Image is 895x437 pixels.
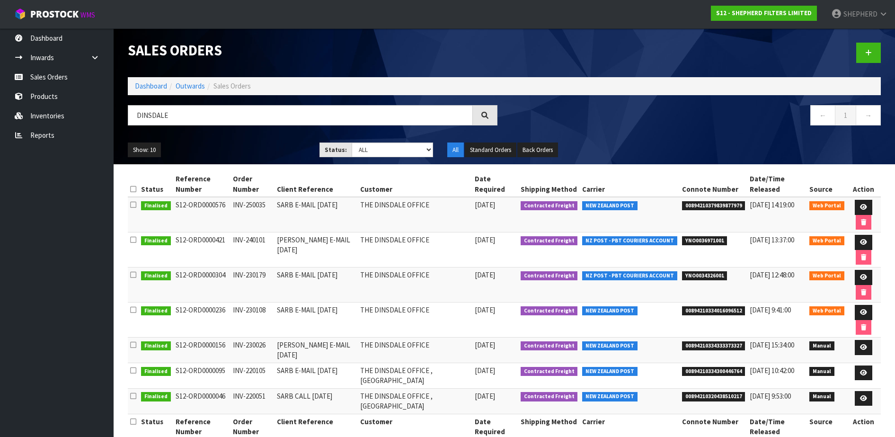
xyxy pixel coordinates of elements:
[173,171,231,197] th: Reference Number
[843,9,877,18] span: SHEPHERD
[275,171,358,197] th: Client Reference
[275,303,358,338] td: SARB E-MAIL [DATE]
[518,171,580,197] th: Shipping Method
[475,235,495,244] span: [DATE]
[358,268,472,303] td: THE DINSDALE OFFICE
[475,340,495,349] span: [DATE]
[521,271,578,281] span: Contracted Freight
[173,197,231,232] td: S12-ORD0000576
[141,306,171,316] span: Finalised
[465,143,516,158] button: Standard Orders
[275,268,358,303] td: SARB E-MAIL [DATE]
[847,171,881,197] th: Action
[521,392,578,401] span: Contracted Freight
[512,105,881,128] nav: Page navigation
[750,200,794,209] span: [DATE] 14:19:00
[475,392,495,401] span: [DATE]
[682,367,745,376] span: 00894210334300446764
[750,340,794,349] span: [DATE] 15:34:00
[582,271,677,281] span: NZ POST - PBT COURIERS ACCOUNT
[358,303,472,338] td: THE DINSDALE OFFICE
[275,388,358,414] td: SARB CALL [DATE]
[810,105,835,125] a: ←
[475,305,495,314] span: [DATE]
[750,305,791,314] span: [DATE] 9:41:00
[835,105,856,125] a: 1
[682,341,745,351] span: 00894210334333373327
[809,367,834,376] span: Manual
[475,270,495,279] span: [DATE]
[358,338,472,363] td: THE DINSDALE OFFICE
[856,105,881,125] a: →
[230,388,274,414] td: INV-220051
[141,367,171,376] span: Finalised
[809,271,844,281] span: Web Portal
[128,105,473,125] input: Search sales orders
[135,81,167,90] a: Dashboard
[750,392,791,401] span: [DATE] 9:53:00
[750,235,794,244] span: [DATE] 13:37:00
[358,388,472,414] td: THE DINSDALE OFFICE , [GEOGRAPHIC_DATA]
[582,341,638,351] span: NEW ZEALAND POST
[128,43,497,58] h1: Sales Orders
[358,232,472,268] td: THE DINSDALE OFFICE
[141,271,171,281] span: Finalised
[30,8,79,20] span: ProStock
[128,143,161,158] button: Show: 10
[517,143,558,158] button: Back Orders
[447,143,464,158] button: All
[582,306,638,316] span: NEW ZEALAND POST
[682,306,745,316] span: 00894210334016096512
[275,338,358,363] td: [PERSON_NAME] E-MAIL [DATE]
[750,270,794,279] span: [DATE] 12:48:00
[141,236,171,246] span: Finalised
[747,171,807,197] th: Date/Time Released
[275,232,358,268] td: [PERSON_NAME] E-MAIL [DATE]
[582,201,638,211] span: NEW ZEALAND POST
[230,171,274,197] th: Order Number
[472,171,518,197] th: Date Required
[582,392,638,401] span: NEW ZEALAND POST
[475,366,495,375] span: [DATE]
[521,306,578,316] span: Contracted Freight
[275,197,358,232] td: SARB E-MAIL [DATE]
[521,367,578,376] span: Contracted Freight
[139,171,173,197] th: Status
[230,338,274,363] td: INV-230026
[173,268,231,303] td: S12-ORD0000304
[582,236,677,246] span: NZ POST - PBT COURIERS ACCOUNT
[809,236,844,246] span: Web Portal
[521,201,578,211] span: Contracted Freight
[750,366,794,375] span: [DATE] 10:42:00
[141,201,171,211] span: Finalised
[809,306,844,316] span: Web Portal
[275,363,358,388] td: SARB E-MAIL [DATE]
[682,392,745,401] span: 00894210320438510217
[173,338,231,363] td: S12-ORD0000156
[475,200,495,209] span: [DATE]
[230,268,274,303] td: INV-230179
[521,341,578,351] span: Contracted Freight
[358,197,472,232] td: THE DINSDALE OFFICE
[173,232,231,268] td: S12-ORD0000421
[807,171,847,197] th: Source
[325,146,347,154] strong: Status:
[809,201,844,211] span: Web Portal
[230,363,274,388] td: INV-220105
[213,81,251,90] span: Sales Orders
[358,363,472,388] td: THE DINSDALE OFFICE , [GEOGRAPHIC_DATA]
[521,236,578,246] span: Contracted Freight
[173,363,231,388] td: S12-ORD0000095
[173,303,231,338] td: S12-ORD0000236
[230,232,274,268] td: INV-240101
[682,201,745,211] span: 00894210379839877979
[176,81,205,90] a: Outwards
[582,367,638,376] span: NEW ZEALAND POST
[141,392,171,401] span: Finalised
[682,271,727,281] span: YNO0034326001
[230,303,274,338] td: INV-230108
[80,10,95,19] small: WMS
[173,388,231,414] td: S12-ORD0000046
[141,341,171,351] span: Finalised
[809,392,834,401] span: Manual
